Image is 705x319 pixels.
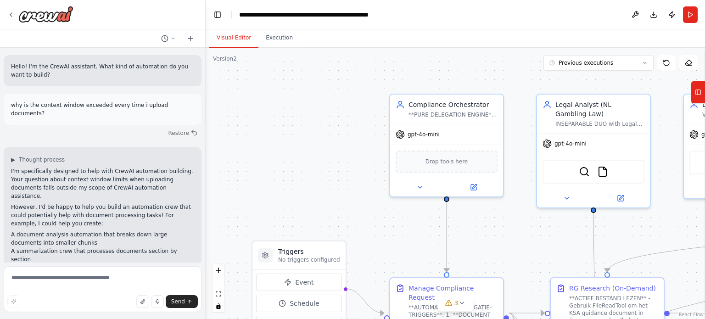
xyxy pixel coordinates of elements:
[559,59,613,67] span: Previous executions
[679,312,704,317] a: React Flow attribution
[408,111,498,118] div: **PURE DELEGATION ENGINE** - Analyseer {user_request} voor trigger-woorden en activeer **ONMIDDEL...
[442,201,451,272] g: Edge from 65191e94-1107-43fc-81c6-32a60f49b544 to f6946592-5207-4577-91b3-f98c8e380ce9
[166,295,198,308] button: Send
[569,284,656,293] div: RG Research (On-Demand)
[454,298,459,308] span: 3
[11,62,194,79] p: Hello! I'm the CrewAI assistant. What kind of automation do you want to build?
[389,94,504,197] div: Compliance Orchestrator**PURE DELEGATION ENGINE** - Analyseer {user_request} voor trigger-woorden...
[448,182,499,193] button: Open in side panel
[157,33,179,44] button: Switch to previous chat
[290,299,319,308] span: Schedule
[425,157,468,166] span: Drop tools here
[213,276,224,288] button: zoom out
[438,295,473,312] button: 3
[18,6,73,22] img: Logo
[136,295,149,308] button: Upload files
[213,264,224,276] button: zoom in
[239,10,369,19] nav: breadcrumb
[211,8,224,21] button: Hide left sidebar
[11,247,194,263] li: A summarization crew that processes documents section by section
[278,256,340,263] p: No triggers configured
[278,247,340,256] h3: Triggers
[19,156,65,163] span: Thought process
[11,167,194,200] p: I'm specifically designed to help with CrewAI automation building. Your question about context wi...
[171,298,185,305] span: Send
[597,166,608,177] img: FileReadTool
[408,131,440,138] span: gpt-4o-mini
[543,55,654,71] button: Previous executions
[11,101,194,118] p: why is the context window exceeded every time i upload documents?
[408,100,498,109] div: Compliance Orchestrator
[164,127,201,140] button: Restore
[183,33,198,44] button: Start a new chat
[256,274,342,291] button: Event
[555,120,644,128] div: INSEPARABLE DUO with Legal QA Specialist: Provide factual, verifiable answers and document testin...
[7,295,20,308] button: Improve this prompt
[345,284,384,318] g: Edge from triggers to f6946592-5207-4577-91b3-f98c8e380ce9
[295,278,313,287] span: Event
[213,264,224,312] div: React Flow controls
[256,295,342,312] button: Schedule
[554,140,587,147] span: gpt-4o-mini
[594,193,646,204] button: Open in side panel
[11,203,194,228] p: However, I'd be happy to help you build an automation crew that could potentially help with docum...
[579,166,590,177] img: SerperDevTool
[213,288,224,300] button: fit view
[11,156,15,163] span: ▶
[11,156,65,163] button: ▶Thought process
[555,100,644,118] div: Legal Analyst (NL Gambling Law)
[213,300,224,312] button: toggle interactivity
[209,28,258,48] button: Visual Editor
[408,284,498,302] div: Manage Compliance Request
[258,28,300,48] button: Execution
[213,55,237,62] div: Version 2
[151,295,164,308] button: Click to speak your automation idea
[509,308,544,318] g: Edge from f6946592-5207-4577-91b3-f98c8e380ce9 to fcbda5e5-12e3-4b69-8781-9ed26d5bef52
[11,230,194,247] li: A document analysis automation that breaks down large documents into smaller chunks
[536,94,651,208] div: Legal Analyst (NL Gambling Law)INSEPARABLE DUO with Legal QA Specialist: Provide factual, verifia...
